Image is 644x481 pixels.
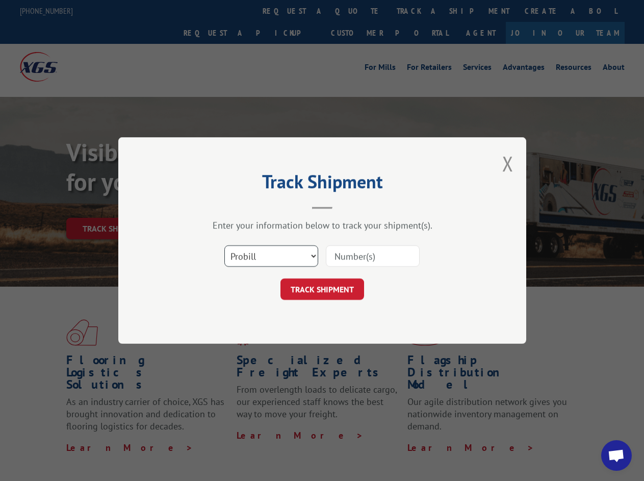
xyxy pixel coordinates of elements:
input: Number(s) [326,245,420,267]
h2: Track Shipment [169,174,475,194]
button: Close modal [502,150,513,177]
div: Open chat [601,440,632,471]
button: TRACK SHIPMENT [280,279,364,300]
div: Enter your information below to track your shipment(s). [169,219,475,231]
